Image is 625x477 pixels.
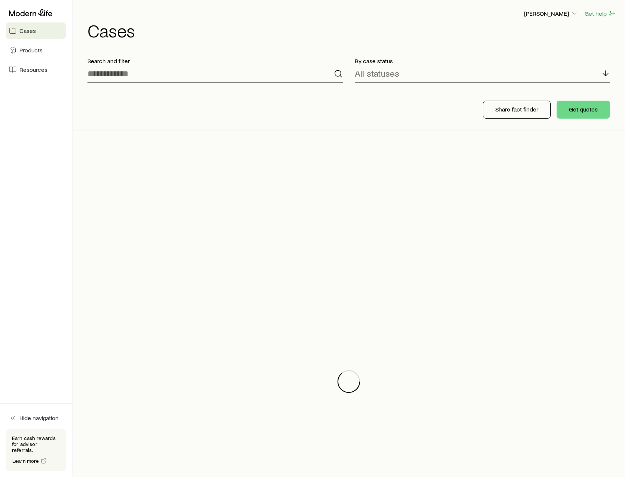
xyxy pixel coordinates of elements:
button: [PERSON_NAME] [524,9,578,18]
p: [PERSON_NAME] [524,10,578,17]
p: Earn cash rewards for advisor referrals. [12,435,60,453]
a: Resources [6,61,66,78]
p: By case status [355,57,610,65]
div: Earn cash rewards for advisor referrals.Learn more [6,429,66,471]
a: Products [6,42,66,58]
span: Cases [19,27,36,34]
h1: Cases [87,21,616,39]
p: Share fact finder [495,106,538,113]
p: Search and filter [87,57,343,65]
button: Share fact finder [483,101,551,119]
button: Get help [584,9,616,18]
span: Resources [19,66,47,73]
span: Hide navigation [19,414,59,422]
span: Learn more [12,458,39,464]
a: Cases [6,22,66,39]
button: Get quotes [557,101,610,119]
button: Hide navigation [6,410,66,426]
p: All statuses [355,68,399,79]
span: Products [19,46,43,54]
